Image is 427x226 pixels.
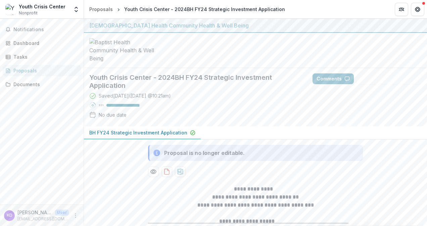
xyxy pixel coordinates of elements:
a: Tasks [3,51,81,62]
nav: breadcrumb [87,4,288,14]
a: Documents [3,79,81,90]
button: Preview a839d742-bcf3-40f7-8dd7-86d711587ae6-0.pdf [148,166,159,177]
button: More [72,212,80,220]
div: No due date [99,111,127,118]
span: Notifications [13,27,78,33]
a: Proposals [3,65,81,76]
img: Baptist Health Community Health & Well Being [89,38,156,62]
button: Partners [395,3,408,16]
div: Proposals [13,67,76,74]
div: Saved [DATE] ( [DATE] @ 10:21am ) [99,92,171,99]
div: Dashboard [13,40,76,47]
div: Youth Crisis Center - 2024BH FY24 Strategic Investment Application [124,6,285,13]
h2: Youth Crisis Center - 2024BH FY24 Strategic Investment Application [89,73,302,90]
button: Open entity switcher [72,3,81,16]
p: [EMAIL_ADDRESS][DOMAIN_NAME] [17,216,69,222]
p: 98 % [99,103,104,108]
button: Comments [313,73,354,84]
p: BH FY24 Strategic Investment Application [89,129,187,136]
div: Documents [13,81,76,88]
div: [DEMOGRAPHIC_DATA] Health Community Health & Well Being [89,21,422,30]
button: download-proposal [175,166,186,177]
div: Proposals [89,6,113,13]
button: Answer Suggestions [357,73,422,84]
button: download-proposal [161,166,172,177]
p: [PERSON_NAME] [17,209,52,216]
a: Proposals [87,4,115,14]
a: Dashboard [3,38,81,49]
button: Notifications [3,24,81,35]
div: Youth Crisis Center [19,3,65,10]
button: Get Help [411,3,424,16]
p: User [55,210,69,216]
span: Nonprofit [19,10,38,16]
div: Kristen Dietzen [7,213,12,218]
img: Youth Crisis Center [5,4,16,15]
div: Proposal is no longer editable. [164,149,245,157]
div: Tasks [13,53,76,60]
